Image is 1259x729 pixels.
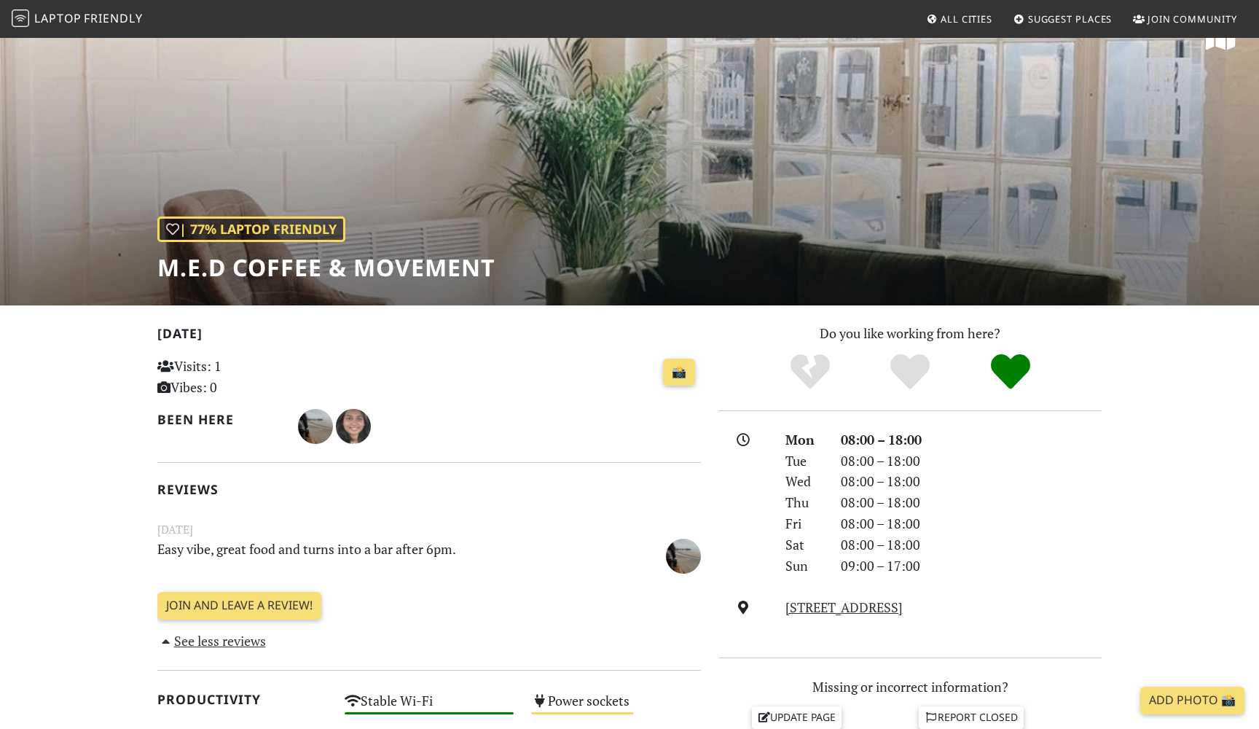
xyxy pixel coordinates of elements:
h2: Productivity [157,692,327,707]
span: Join Community [1148,12,1237,26]
div: 08:00 – 18:00 [832,429,1110,451]
div: Power sockets [522,689,710,726]
div: 08:00 – 18:00 [832,492,1110,513]
a: All Cities [920,6,998,32]
h1: M.E.D Coffee & Movement [157,254,495,281]
div: 08:00 – 18:00 [832,534,1110,555]
img: 4584-juliet.jpg [298,409,333,444]
span: All Cities [941,12,992,26]
img: 4584-juliet.jpg [666,539,701,574]
a: Join and leave a review! [157,592,321,620]
p: Easy vibe, great food and turns into a bar after 6pm. [149,539,616,572]
a: Update page [752,706,842,728]
img: 4372-nishi.jpg [336,409,371,444]
div: 09:00 – 17:00 [832,555,1110,577]
a: [STREET_ADDRESS] [785,599,903,616]
div: 08:00 – 18:00 [832,513,1110,534]
div: Stable Wi-Fi [336,689,523,726]
div: Wed [777,471,832,492]
div: No [760,352,860,392]
a: LaptopFriendly LaptopFriendly [12,7,143,32]
span: Juliet Appiah-nyanta [298,416,336,434]
div: Yes [860,352,960,392]
h2: Reviews [157,482,701,497]
div: | 77% Laptop Friendly [157,217,345,242]
span: Suggest Places [1028,12,1113,26]
div: 08:00 – 18:00 [832,451,1110,472]
div: Tue [777,451,832,472]
span: Juliet Appiah-nyanta [666,545,701,563]
a: Report closed [919,706,1024,728]
img: LaptopFriendly [12,9,29,27]
a: See less reviews [157,632,266,650]
a: Join Community [1127,6,1243,32]
div: Sat [777,534,832,555]
a: 📸 [663,359,695,386]
div: Mon [777,429,832,451]
div: 08:00 – 18:00 [832,471,1110,492]
small: [DATE] [149,521,710,539]
div: Fri [777,513,832,534]
span: Friendly [84,10,142,26]
p: Do you like working from here? [718,323,1102,344]
div: Definitely! [960,352,1061,392]
h2: Been here [157,412,281,427]
p: Visits: 1 Vibes: 0 [157,356,327,398]
span: Nishi N [336,416,371,434]
p: Missing or incorrect information? [718,677,1102,698]
div: Sun [777,555,832,577]
span: Laptop [34,10,82,26]
a: Suggest Places [1008,6,1118,32]
h2: [DATE] [157,326,701,347]
div: Thu [777,492,832,513]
